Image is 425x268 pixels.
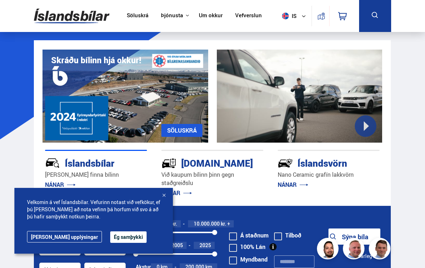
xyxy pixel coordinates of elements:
span: kr. [172,221,177,227]
span: 2005 [171,242,183,249]
span: 10.000.000 [194,220,220,227]
a: NÁNAR [278,181,308,189]
img: FbJEzSuNWCJXmdc-.webp [370,239,392,260]
img: tr5P-W3DuiFaO7aO.svg [161,156,176,171]
img: nhp88E3Fdnt1Opn2.png [318,239,340,260]
label: 100% Lán [229,244,265,250]
a: Söluskrá [127,12,148,20]
img: svg+xml;base64,PHN2ZyB4bWxucz0iaHR0cDovL3d3dy53My5vcmcvMjAwMC9zdmciIHdpZHRoPSI1MTIiIGhlaWdodD0iNT... [282,13,289,19]
a: NÁNAR [45,181,76,189]
img: siFngHWaQ9KaOqBr.png [344,239,366,260]
a: Vefverslun [235,12,262,20]
div: Íslandsbílar [45,156,121,169]
label: Tilboð [274,232,301,238]
a: [PERSON_NAME] upplýsingar [27,231,102,242]
button: Sýna bíla [328,228,380,245]
img: -Svtn6bYgwAsiwNX.svg [278,156,293,171]
span: + [227,221,230,227]
a: NÁNAR [161,189,192,197]
div: Íslandsvörn [278,156,354,169]
span: is [279,13,297,19]
a: Um okkur [199,12,223,20]
p: Við kaupum bílinn þinn gegn staðgreiðslu [161,171,263,187]
button: is [279,5,312,27]
button: Ég samþykki [110,231,147,243]
div: [DOMAIN_NAME] [161,156,238,169]
span: Velkomin á vef Íslandsbílar. Vefurinn notast við vefkökur, ef þú [PERSON_NAME] að nota vefinn þá ... [27,199,160,220]
p: [PERSON_NAME] finna bílinn [45,171,147,179]
a: SÖLUSKRÁ [161,124,202,137]
img: eKx6w-_Home_640_.png [42,50,208,143]
p: Nano Ceramic grafín lakkvörn [278,171,380,179]
label: Myndband [229,257,268,262]
span: kr. [221,221,226,227]
img: JRvxyua_JYH6wB4c.svg [45,156,60,171]
h1: Skráðu bílinn hjá okkur! [51,55,141,65]
img: G0Ugv5HjCgRt.svg [34,4,109,28]
span: 2025 [200,242,211,249]
label: Á staðnum [229,232,269,238]
button: Þjónusta [161,12,183,19]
